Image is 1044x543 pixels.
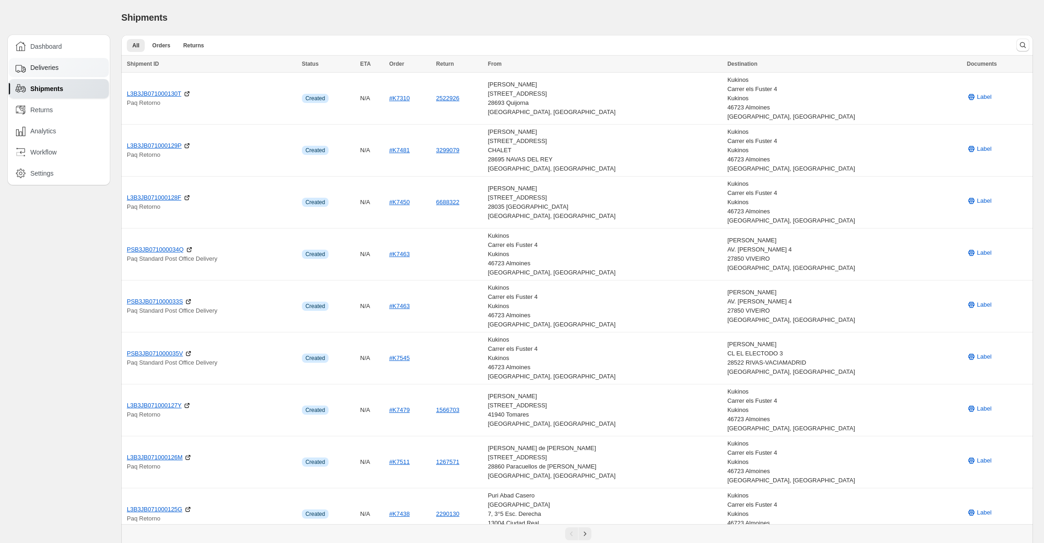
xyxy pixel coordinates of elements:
button: Label [961,142,997,156]
td: N/A [357,125,386,177]
a: PSB3JB071000034Q [127,245,184,254]
a: L3B3JB071000127Y [127,401,182,410]
div: [PERSON_NAME] CL EL ELECTODO 3 28522 RIVAS-VACIAMADRID [GEOGRAPHIC_DATA], [GEOGRAPHIC_DATA] [727,340,961,377]
span: Label [977,352,992,361]
a: #K7511 [389,458,410,465]
a: #K7545 [389,354,410,361]
td: N/A [357,384,386,436]
span: Created [306,251,325,258]
p: Paq Standard Post Office Delivery [127,254,296,263]
button: Label [961,246,997,260]
div: Kukinos Carrer els Fuster 4 Kukinos 46723 Almoines [GEOGRAPHIC_DATA], [GEOGRAPHIC_DATA] [488,231,722,277]
td: N/A [357,229,386,280]
p: Paq Standard Post Office Delivery [127,358,296,367]
a: #K7463 [389,303,410,309]
button: Label [961,297,997,312]
span: Return [436,61,454,67]
span: Label [977,404,992,413]
span: Label [977,144,992,154]
button: Label [961,90,997,104]
button: 1566703 [436,406,460,413]
span: Returns [30,105,53,114]
a: #K7481 [389,147,410,154]
td: N/A [357,280,386,332]
div: [PERSON_NAME] [STREET_ADDRESS] 28693 Quijorna [GEOGRAPHIC_DATA], [GEOGRAPHIC_DATA] [488,80,722,117]
span: Order [389,61,404,67]
button: 3299079 [436,147,460,154]
div: [PERSON_NAME] [STREET_ADDRESS] 28035 [GEOGRAPHIC_DATA] [GEOGRAPHIC_DATA], [GEOGRAPHIC_DATA] [488,184,722,221]
p: Paq Retorno [127,202,296,211]
div: [PERSON_NAME] AV. [PERSON_NAME] 4 27850 VIVEIRO [GEOGRAPHIC_DATA], [GEOGRAPHIC_DATA] [727,288,961,325]
span: From [488,61,502,67]
div: Kukinos Carrer els Fuster 4 Kukinos 46723 Almoines [GEOGRAPHIC_DATA], [GEOGRAPHIC_DATA] [727,179,961,225]
p: Paq Retorno [127,150,296,160]
a: PSB3JB071000033S [127,297,183,306]
span: Created [306,406,325,414]
div: Kukinos Carrer els Fuster 4 Kukinos 46723 Almoines [GEOGRAPHIC_DATA], [GEOGRAPHIC_DATA] [727,387,961,433]
p: Paq Retorno [127,98,296,108]
p: Paq Retorno [127,514,296,523]
div: Kukinos Carrer els Fuster 4 Kukinos 46723 Almoines [GEOGRAPHIC_DATA], [GEOGRAPHIC_DATA] [727,127,961,173]
a: L3B3JB071000126M [127,453,182,462]
td: N/A [357,436,386,488]
span: Documents [967,61,997,67]
nav: Pagination [121,524,1033,543]
a: #K7479 [389,406,410,413]
span: Deliveries [30,63,58,72]
span: Dashboard [30,42,62,51]
span: Label [977,196,992,206]
span: Orders [152,42,170,49]
a: L3B3JB071000129P [127,141,182,150]
span: Returns [183,42,204,49]
span: Analytics [30,126,56,136]
span: Created [306,95,325,102]
div: [PERSON_NAME] [STREET_ADDRESS] CHALET 28695 NAVAS DEL REY [GEOGRAPHIC_DATA], [GEOGRAPHIC_DATA] [488,127,722,173]
a: L3B3JB071000125G [127,505,182,514]
button: 2290130 [436,510,460,517]
span: Created [306,510,325,518]
span: Settings [30,169,54,178]
span: Shipments [121,12,167,23]
span: All [132,42,139,49]
button: 6688322 [436,199,460,206]
div: [PERSON_NAME] [STREET_ADDRESS] 41940 Tomares [GEOGRAPHIC_DATA], [GEOGRAPHIC_DATA] [488,392,722,429]
span: Destination [727,61,757,67]
span: Label [977,92,992,102]
button: Label [961,401,997,416]
span: Workflow [30,148,57,157]
a: L3B3JB071000128F [127,193,182,202]
button: Label [961,349,997,364]
span: Created [306,303,325,310]
span: Created [306,147,325,154]
span: Label [977,300,992,309]
td: N/A [357,177,386,229]
a: #K7450 [389,199,410,206]
td: N/A [357,488,386,540]
div: Kukinos Carrer els Fuster 4 Kukinos 46723 Almoines [GEOGRAPHIC_DATA], [GEOGRAPHIC_DATA] [488,283,722,329]
a: #K7463 [389,251,410,257]
td: N/A [357,332,386,384]
span: Created [306,354,325,362]
div: Kukinos Carrer els Fuster 4 Kukinos 46723 Almoines [GEOGRAPHIC_DATA], [GEOGRAPHIC_DATA] [727,491,961,537]
button: Label [961,453,997,468]
span: Shipment ID [127,61,159,67]
a: #K7310 [389,95,410,102]
div: Kukinos Carrer els Fuster 4 Kukinos 46723 Almoines [GEOGRAPHIC_DATA], [GEOGRAPHIC_DATA] [727,439,961,485]
a: #K7438 [389,510,410,517]
span: Label [977,508,992,517]
a: PSB3JB071000035V [127,349,183,358]
button: Search and filter results [1016,39,1029,51]
span: Created [306,458,325,466]
a: L3B3JB071000130T [127,89,182,98]
span: Shipments [30,84,63,93]
button: Next [579,527,591,540]
div: Puri Abad Casero [GEOGRAPHIC_DATA] 7, 3°5 Esc. Derecha 13004 Ciudad Real [GEOGRAPHIC_DATA], [GEOG... [488,491,722,537]
p: Paq Retorno [127,462,296,471]
p: Paq Standard Post Office Delivery [127,306,296,315]
span: Label [977,248,992,257]
div: Kukinos Carrer els Fuster 4 Kukinos 46723 Almoines [GEOGRAPHIC_DATA], [GEOGRAPHIC_DATA] [488,335,722,381]
span: Label [977,456,992,465]
td: N/A [357,73,386,125]
span: Status [302,61,319,67]
p: Paq Retorno [127,410,296,419]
